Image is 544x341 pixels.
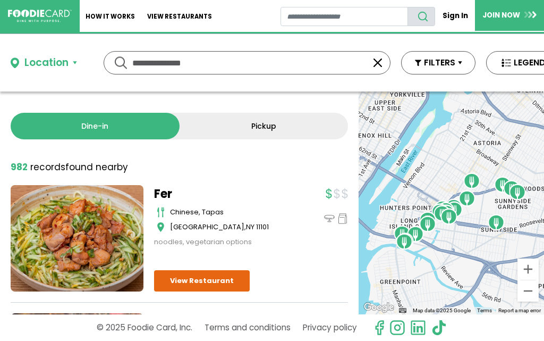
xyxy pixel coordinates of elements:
[397,232,414,249] div: Khazana Indian Restaurant
[517,259,539,280] button: Zoom in
[170,222,244,232] span: [GEOGRAPHIC_DATA]
[431,203,448,220] div: Moge Tee - LIC
[246,222,254,232] span: NY
[154,185,287,203] a: Fer
[154,237,287,247] div: noodles, vegetarian options
[407,7,435,26] button: search
[431,320,447,336] img: tiktok.svg
[361,301,396,314] a: Open this area in Google Maps (opens a new window)
[394,225,411,242] div: Sami's Kabab House - LIC
[463,172,480,189] div: The Green - LIC
[401,51,475,74] button: FILTERS
[361,301,396,314] img: Google
[8,10,72,22] img: FoodieCard; Eat, Drink, Save, Donate
[303,318,357,337] a: Privacy policy
[413,307,471,313] span: Map data ©2025 Google
[435,6,475,25] a: Sign In
[396,233,413,250] div: Sushi of Miso
[205,318,291,337] a: Terms and conditions
[509,184,526,201] div: Pollos Napoles
[434,200,451,217] div: Gong Cha - LIC
[446,201,463,218] div: The Garden Grille & Bar
[488,214,505,231] div: SoBol - Long Island City
[458,190,475,207] div: Doha Bar & Lounge
[498,307,541,313] a: Report a map error
[11,55,77,71] button: Location
[11,113,180,139] a: Dine-in
[180,113,348,139] a: Pickup
[399,307,406,314] button: Keyboard shortcuts
[97,318,192,337] p: © 2025 Foodie Card, Inc.
[256,222,269,232] span: 11101
[419,211,436,228] div: Multisweet - Long Island City
[30,161,65,173] span: records
[410,320,426,336] img: linkedin.svg
[371,320,387,336] svg: check us out on facebook
[445,198,462,215] div: Fer
[337,213,348,224] img: pickup_icon.svg
[503,180,520,197] div: Drinkology - LIC
[494,176,511,193] div: SVL Souvlaki Bar - Steinway St
[324,213,335,224] img: dinein_icon.svg
[154,270,250,292] a: View Restaurant
[157,207,165,218] img: cutlery_icon.svg
[170,222,287,232] div: ,
[477,307,492,313] a: Terms
[438,204,455,221] div: Raj's Indian Kitchen
[517,280,539,302] button: Zoom out
[437,202,454,219] div: First Stop Bar & Grill
[11,161,128,174] div: found nearby
[157,222,165,232] img: map_icon.svg
[419,215,436,232] div: The Inkan Restaurant - Long Island City
[440,208,457,225] div: Bobwhite Counter - LIC
[11,161,28,173] strong: 982
[170,207,287,218] div: chinese, tapas
[433,205,450,222] div: Olives Organic Market
[24,55,69,71] div: Location
[280,7,409,26] input: restaurant search
[407,226,424,243] div: Beanstalk Cafe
